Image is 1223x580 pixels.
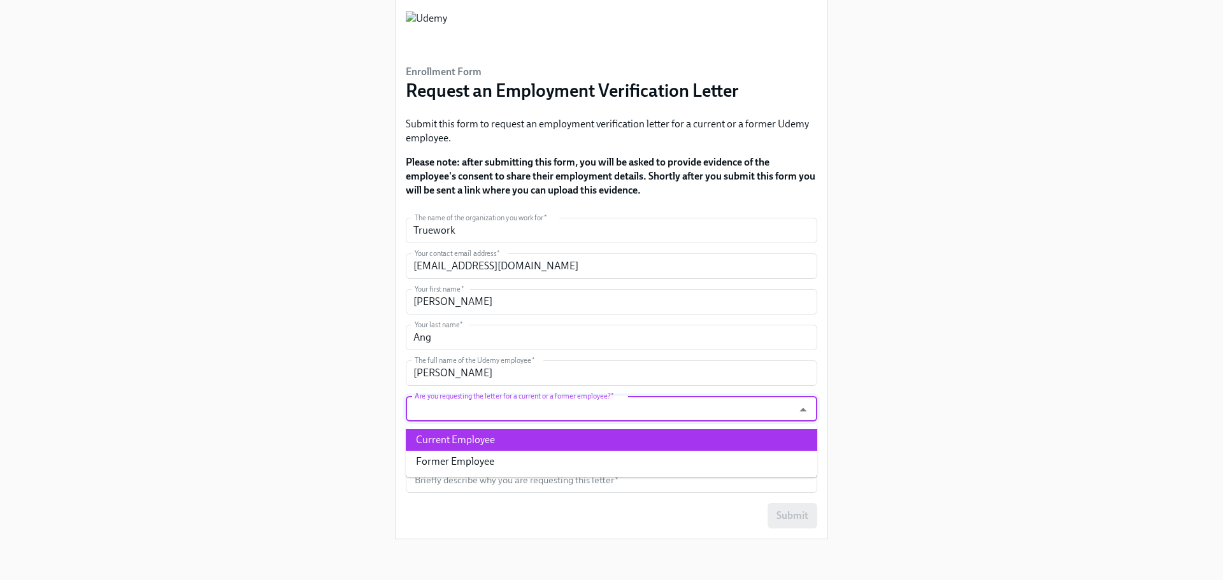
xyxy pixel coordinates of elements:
p: Submit this form to request an employment verification letter for a current or a former Udemy emp... [406,117,817,145]
strong: Please note: after submitting this form, you will be asked to provide evidence of the employee's ... [406,156,815,196]
img: Udemy [406,11,447,50]
h3: Request an Employment Verification Letter [406,79,739,102]
button: Close [793,400,813,420]
h6: Enrollment Form [406,65,739,79]
li: Former Employee [406,451,817,472]
li: Current Employee [406,429,817,451]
